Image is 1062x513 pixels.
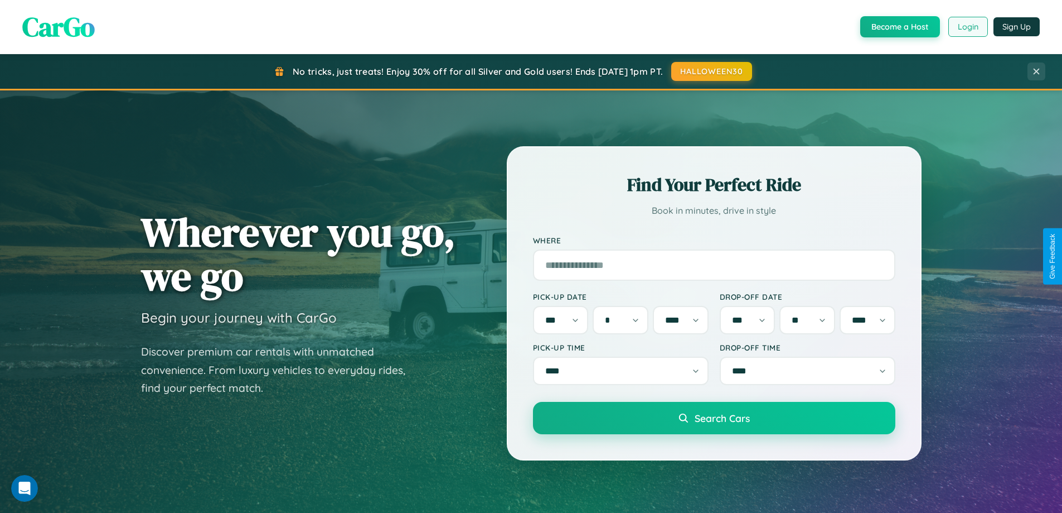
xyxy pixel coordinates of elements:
[533,343,709,352] label: Pick-up Time
[948,17,988,37] button: Login
[671,62,752,81] button: HALLOWEEN30
[22,8,95,45] span: CarGo
[860,16,940,37] button: Become a Host
[293,66,663,77] span: No tricks, just treats! Enjoy 30% off for all Silver and Gold users! Ends [DATE] 1pm PT.
[11,475,38,502] iframe: Intercom live chat
[720,343,895,352] label: Drop-off Time
[533,236,895,245] label: Where
[533,203,895,219] p: Book in minutes, drive in style
[141,210,455,298] h1: Wherever you go, we go
[1049,234,1056,279] div: Give Feedback
[695,412,750,424] span: Search Cars
[533,172,895,197] h2: Find Your Perfect Ride
[720,292,895,301] label: Drop-off Date
[141,343,420,397] p: Discover premium car rentals with unmatched convenience. From luxury vehicles to everyday rides, ...
[533,292,709,301] label: Pick-up Date
[993,17,1040,36] button: Sign Up
[141,309,337,326] h3: Begin your journey with CarGo
[533,402,895,434] button: Search Cars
